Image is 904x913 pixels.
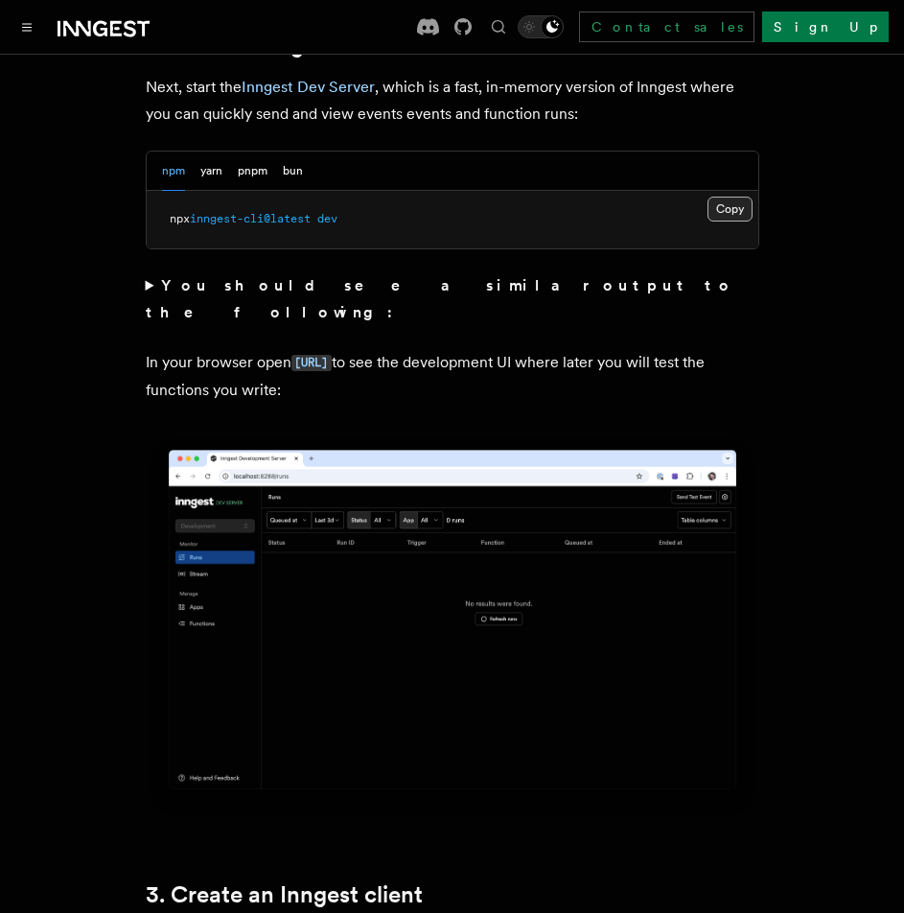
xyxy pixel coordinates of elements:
button: Toggle dark mode [518,15,564,38]
button: pnpm [238,152,267,191]
button: npm [162,152,185,191]
a: Inngest Dev Server [242,78,375,96]
span: npx [170,212,190,225]
button: yarn [200,152,222,191]
span: inngest-cli@latest [190,212,311,225]
code: [URL] [291,355,332,371]
button: Find something... [487,15,510,38]
button: bun [283,152,303,191]
button: Copy [707,197,753,222]
strong: You should see a similar output to the following: [146,276,735,321]
a: 3. Create an Inngest client [146,881,423,908]
p: In your browser open to see the development UI where later you will test the functions you write: [146,349,759,404]
button: Toggle navigation [15,15,38,38]
a: Sign Up [762,12,889,42]
img: Inngest Dev Server's 'Runs' tab with no data [146,434,759,820]
span: dev [317,212,337,225]
p: Next, start the , which is a fast, in-memory version of Inngest where you can quickly send and vi... [146,74,759,128]
a: Contact sales [579,12,754,42]
summary: You should see a similar output to the following: [146,272,759,326]
a: [URL] [291,353,332,371]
